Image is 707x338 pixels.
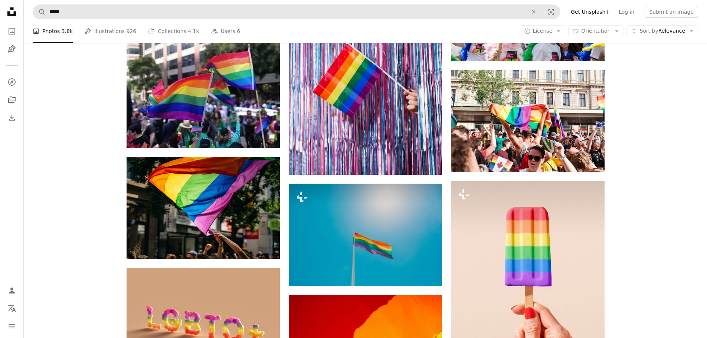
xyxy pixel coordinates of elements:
[614,6,639,18] a: Log in
[645,6,698,18] button: Submit an image
[4,301,19,316] button: Language
[188,27,199,35] span: 4.1k
[127,27,137,35] span: 926
[4,75,19,89] a: Explore
[33,5,46,19] button: Search Unsplash
[533,28,553,34] span: License
[211,19,240,43] a: Users 6
[526,5,542,19] button: Clear
[568,25,623,37] button: Orientation
[639,27,685,35] span: Relevance
[127,204,280,211] a: people holding flags during daytime
[451,70,604,172] img: people gathering near building during daytime
[639,28,658,34] span: Sort by
[4,4,19,21] a: Home — Unsplash
[127,87,280,93] a: people holding flags during daytime
[148,19,199,43] a: Collections 4.1k
[520,25,566,37] button: License
[33,4,560,19] form: Find visuals sitewide
[4,110,19,125] a: Download History
[4,319,19,334] button: Menu
[289,184,442,286] img: a flag on a pole
[542,5,560,19] button: Visual search
[4,283,19,298] a: Log in / Sign up
[289,231,442,238] a: a flag on a pole
[451,118,604,124] a: people gathering near building during daytime
[4,42,19,56] a: Illustrations
[4,24,19,39] a: Photos
[85,19,136,43] a: Illustrations 926
[289,76,442,82] a: multi colored striped umbrella on wall
[127,157,280,259] img: people holding flags during daytime
[581,28,611,34] span: Orientation
[127,33,280,148] img: people holding flags during daytime
[626,25,698,37] button: Sort byRelevance
[237,27,240,35] span: 6
[566,6,614,18] a: Get Unsplash+
[4,92,19,107] a: Collections
[451,314,604,321] a: a hand holding a popsicle with a rainbow on it
[127,324,280,331] a: a word made out of plastic letters on a brown background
